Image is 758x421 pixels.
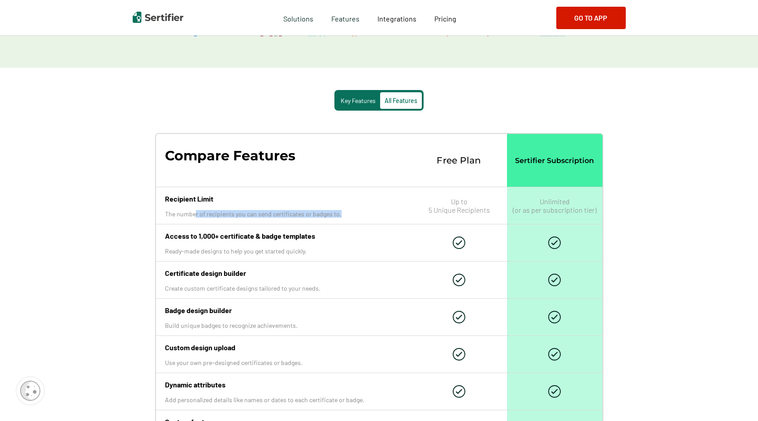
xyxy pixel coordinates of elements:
p: Dynamic attributes [165,380,403,389]
p: Certificate design builder [165,269,403,277]
p: Create custom certificate designs tailored to your needs. [165,284,403,292]
span: Integrations [377,14,416,23]
p: Unlimited (or as per subscription tier) [513,197,597,214]
img: Cookie Popup Icon [20,381,40,401]
img: Check Icon [548,348,561,361]
img: Check Icon [548,385,561,398]
p: Compare Features [165,147,403,164]
img: Check Icon [453,274,465,286]
img: Check Icon [453,348,465,361]
button: Go to App [556,7,626,29]
span: Solutions [283,12,313,23]
span: Features [331,12,360,23]
p: Badge design builder [165,306,403,314]
p: Add personalized details like names or dates to each certificate or badge. [165,396,403,404]
img: Check Icon [453,385,465,398]
span: Pricing [434,14,456,23]
p: Up to 5 Unique Recipients [429,197,490,214]
img: Check Icon [453,236,465,249]
p: The number of recipients you can send certificates or badges to. [165,210,403,218]
p: Custom design upload [165,343,403,352]
p: Access to 1,000+ certificate & badge templates [165,232,403,240]
p: Free Plan [437,155,481,166]
a: Pricing [434,12,456,23]
img: Check Icon [548,274,561,286]
img: Check Icon [453,311,465,323]
img: Check Icon [548,311,561,323]
iframe: Chat Widget [713,378,758,421]
a: Integrations [377,12,416,23]
img: Check Icon [548,236,561,249]
p: Build unique badges to recognize achievements. [165,322,403,329]
p: Ready-made designs to help you get started quickly. [165,247,403,255]
p: Recipient Limit [165,194,403,203]
p: Use your own pre-designed certificates or badges. [165,359,403,366]
p: Sertifier Subscription [515,156,594,165]
span: Key Features [341,97,376,104]
span: All Features [385,97,417,104]
img: Sertifier | Digital Credentialing Platform [133,12,183,23]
